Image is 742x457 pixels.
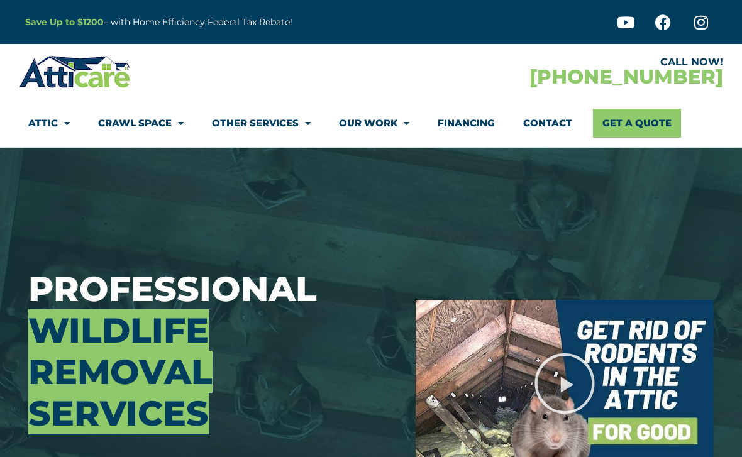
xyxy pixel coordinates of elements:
[28,109,70,138] a: Attic
[212,109,311,138] a: Other Services
[98,109,184,138] a: Crawl Space
[523,109,572,138] a: Contact
[25,16,104,28] a: Save Up to $1200
[593,109,681,138] a: Get A Quote
[438,109,495,138] a: Financing
[28,268,397,434] h3: Professional
[28,109,714,138] nav: Menu
[533,352,596,415] div: Play Video
[25,15,433,30] p: – with Home Efficiency Federal Tax Rebate!
[371,57,723,67] div: CALL NOW!
[339,109,409,138] a: Our Work
[28,309,213,434] span: Wildlife Removal Services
